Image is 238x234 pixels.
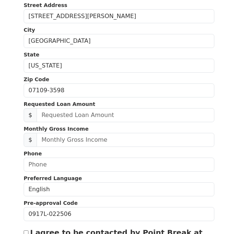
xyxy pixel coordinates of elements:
[24,76,49,82] strong: Zip Code
[37,133,214,147] input: Monthly Gross Income
[24,207,214,221] input: Pre-approval Code
[24,9,214,23] input: Street Address
[24,83,214,97] input: Zip Code
[24,125,214,133] p: Monthly Gross Income
[24,133,37,147] span: $
[24,27,35,33] strong: City
[24,34,214,48] input: City
[24,52,39,58] strong: State
[24,158,214,172] input: Phone
[24,108,37,122] span: $
[24,175,82,181] strong: Preferred Language
[24,2,67,8] strong: Street Address
[24,101,95,107] strong: Requested Loan Amount
[24,200,78,206] strong: Pre-approval Code
[24,151,42,156] strong: Phone
[37,108,214,122] input: Requested Loan Amount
